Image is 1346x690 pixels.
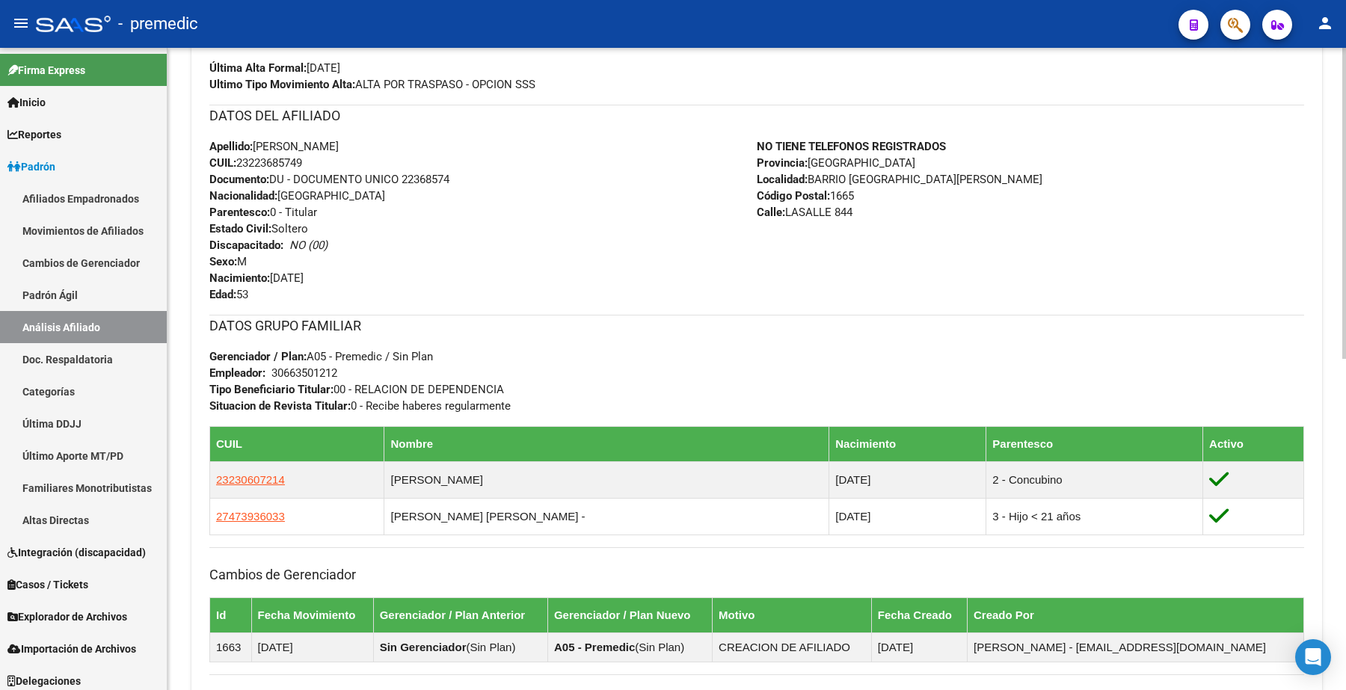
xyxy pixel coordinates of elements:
strong: NO TIENE TELEFONOS REGISTRADOS [757,140,946,153]
td: 3 - Hijo < 21 años [986,498,1203,535]
div: 30663501212 [271,365,337,381]
span: ALTA POR TRASPASO - OPCION SSS [209,78,535,91]
span: Padrón [7,158,55,175]
th: Parentesco [986,426,1203,461]
th: Nacimiento [829,426,986,461]
span: LASALLE 844 [757,206,852,219]
th: Nombre [384,426,829,461]
td: [PERSON_NAME] [384,461,829,498]
strong: Provincia: [757,156,808,170]
mat-icon: person [1316,14,1334,32]
th: CUIL [210,426,384,461]
span: [PERSON_NAME] [209,140,339,153]
i: NO (00) [289,238,328,252]
div: Open Intercom Messenger [1295,639,1331,675]
span: A05 - Premedic / Sin Plan [209,350,433,363]
span: Firma Express [7,62,85,78]
span: 23230607214 [216,473,285,486]
span: Inicio [7,94,46,111]
strong: Apellido: [209,140,253,153]
span: [DATE] [209,61,340,75]
span: Delegaciones [7,673,81,689]
strong: Parentesco: [209,206,270,219]
span: 0 - Titular [209,206,317,219]
span: Importación de Archivos [7,641,136,657]
th: Gerenciador / Plan Nuevo [547,597,712,632]
th: Motivo [713,597,872,632]
th: Gerenciador / Plan Anterior [373,597,547,632]
td: [PERSON_NAME] - [EMAIL_ADDRESS][DOMAIN_NAME] [968,632,1304,662]
span: 0 - Recibe haberes regularmente [209,399,511,413]
th: Activo [1203,426,1304,461]
th: Id [210,597,252,632]
strong: A05 - Premedic [554,641,635,653]
span: Sin Plan [639,641,680,653]
strong: Documento: [209,173,269,186]
strong: Gerenciador / Plan: [209,350,307,363]
span: 1665 [757,189,854,203]
td: CREACION DE AFILIADO [713,632,872,662]
td: ( ) [547,632,712,662]
strong: Edad: [209,288,236,301]
strong: Nacionalidad: [209,189,277,203]
strong: Tipo Beneficiario Titular: [209,383,334,396]
span: BARRIO [GEOGRAPHIC_DATA][PERSON_NAME] [757,173,1042,186]
strong: Nacimiento: [209,271,270,285]
span: [DATE] [209,271,304,285]
span: 27473936033 [216,510,285,523]
td: 1663 [210,632,252,662]
th: Fecha Movimiento [251,597,373,632]
span: DU - DOCUMENTO UNICO 22368574 [209,173,449,186]
span: Soltero [209,222,308,235]
span: [GEOGRAPHIC_DATA] [209,189,385,203]
mat-icon: menu [12,14,30,32]
strong: Sin Gerenciador [380,641,467,653]
span: Explorador de Archivos [7,609,127,625]
strong: Sexo: [209,255,237,268]
strong: Discapacitado: [209,238,283,252]
td: 2 - Concubino [986,461,1203,498]
td: [DATE] [829,461,986,498]
strong: Código Postal: [757,189,830,203]
span: - premedic [118,7,198,40]
h3: DATOS GRUPO FAMILIAR [209,315,1304,336]
td: [DATE] [871,632,967,662]
strong: Última Alta Formal: [209,61,307,75]
strong: Localidad: [757,173,808,186]
span: Integración (discapacidad) [7,544,146,561]
td: ( ) [373,632,547,662]
h3: Cambios de Gerenciador [209,564,1304,585]
strong: Situacion de Revista Titular: [209,399,351,413]
span: Casos / Tickets [7,576,88,593]
strong: CUIL: [209,156,236,170]
span: 53 [209,288,248,301]
td: [DATE] [829,498,986,535]
h3: DATOS DEL AFILIADO [209,105,1304,126]
td: [PERSON_NAME] [PERSON_NAME] - [384,498,829,535]
strong: Estado Civil: [209,222,271,235]
span: 00 - RELACION DE DEPENDENCIA [209,383,504,396]
span: M [209,255,247,268]
span: Reportes [7,126,61,143]
span: Sin Plan [470,641,512,653]
span: [GEOGRAPHIC_DATA] [757,156,915,170]
strong: Calle: [757,206,785,219]
th: Fecha Creado [871,597,967,632]
strong: Ultimo Tipo Movimiento Alta: [209,78,355,91]
strong: Empleador: [209,366,265,380]
th: Creado Por [968,597,1304,632]
span: 23223685749 [209,156,302,170]
td: [DATE] [251,632,373,662]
